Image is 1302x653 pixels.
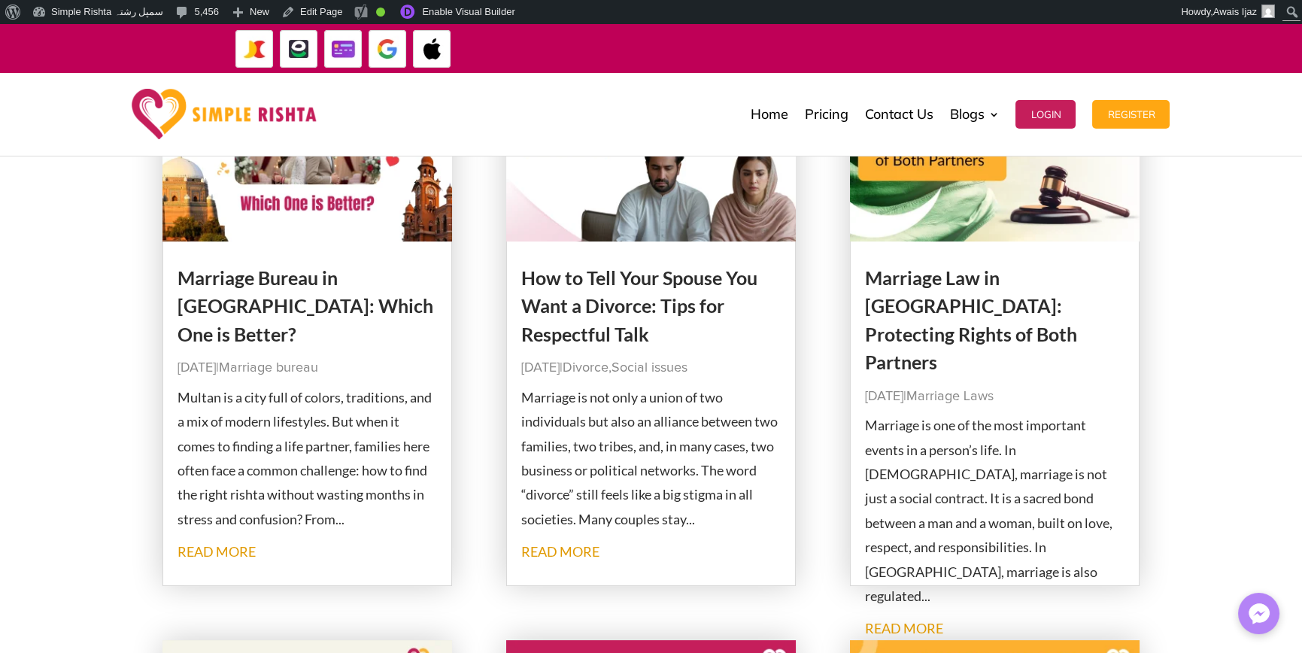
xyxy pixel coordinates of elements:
[521,543,599,560] a: read more
[178,361,216,375] span: [DATE]
[865,390,903,403] span: [DATE]
[178,356,438,380] p: |
[865,266,1077,374] a: Marriage Law in [GEOGRAPHIC_DATA]: Protecting Rights of Both Partners
[865,413,1125,608] p: Marriage is one of the most important events in a person’s life. In [DEMOGRAPHIC_DATA], marriage ...
[612,361,687,375] a: Social issues
[178,543,256,560] a: read more
[521,356,782,380] p: | ,
[865,620,943,636] a: read more
[563,361,609,375] a: Divorce
[1092,100,1170,129] button: Register
[178,266,433,345] a: Marriage Bureau in [GEOGRAPHIC_DATA]: Which One is Better?
[1015,100,1076,129] button: Login
[521,385,782,531] p: Marriage is not only a union of two individuals but also an alliance between two families, two tr...
[521,361,560,375] span: [DATE]
[804,77,848,152] a: Pricing
[949,77,999,152] a: Blogs
[376,8,385,17] div: Good
[906,390,994,403] a: Marriage Laws
[864,77,933,152] a: Contact Us
[1015,77,1076,152] a: Login
[219,361,318,375] a: Marriage bureau
[750,77,788,152] a: Home
[1213,6,1257,17] span: Awais Ijaz
[1244,599,1274,629] img: Messenger
[1092,77,1170,152] a: Register
[521,266,757,345] a: How to Tell Your Spouse You Want a Divorce: Tips for Respectful Talk
[178,385,438,531] p: Multan is a city full of colors, traditions, and a mix of modern lifestyles. But when it comes to...
[865,384,1125,409] p: |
